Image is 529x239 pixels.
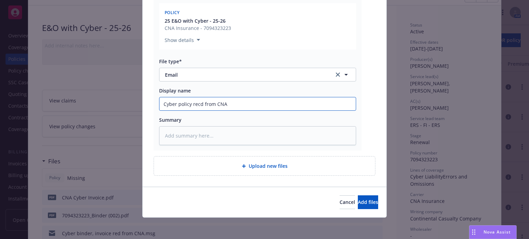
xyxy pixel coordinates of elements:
span: Cancel [340,199,355,205]
button: Nova Assist [469,225,517,239]
div: Upload new files [154,156,375,176]
div: Drag to move [469,226,478,239]
button: Cancel [340,195,355,209]
span: Upload new files [249,162,288,170]
span: Add files [358,199,378,205]
span: Nova Assist [484,229,511,235]
button: Add files [358,195,378,209]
